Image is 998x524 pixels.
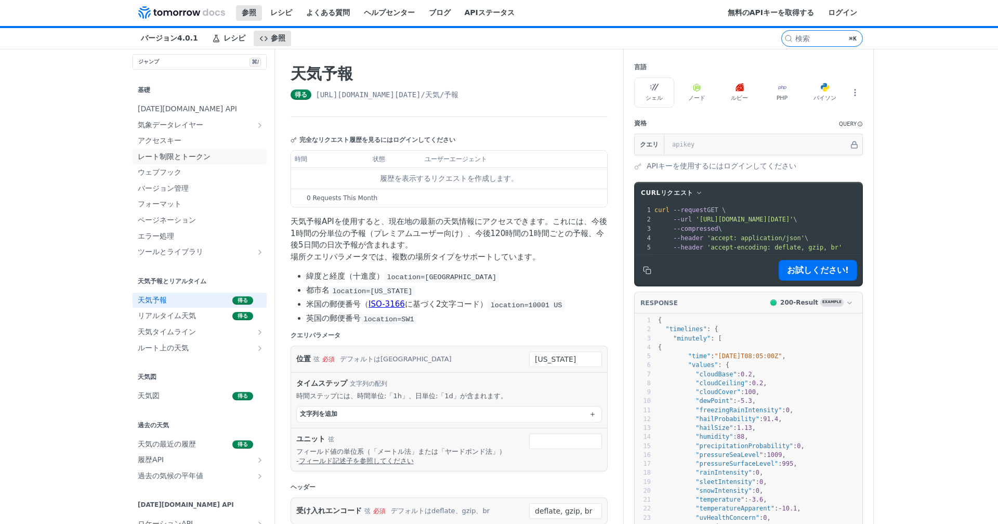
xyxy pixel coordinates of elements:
span: - [737,397,741,404]
span: : , [658,407,793,414]
font: ページネーション [138,216,196,224]
div: 19 [635,478,651,487]
button: RESPONSE [640,298,678,308]
a: 気象データレイヤー気象データレイヤーのサブページを表示 [133,117,267,133]
kbd: ⌘K [847,33,860,44]
a: 無料のAPIキーを取得する [722,5,820,21]
font: 過去の天気 [138,422,169,429]
font: フィールド記述子を参照してください [299,457,414,465]
font: お試しください! [787,265,849,275]
div: 14 [635,433,651,441]
a: [DATE][DOMAIN_NAME] API [133,101,267,117]
span: "time" [688,352,711,360]
span: "hailProbability" [695,415,759,423]
font: エラー処理 [138,232,174,240]
font: 状態 [373,155,385,163]
font: 英国の郵便番号 [306,313,361,323]
div: 23 [635,514,651,522]
button: ノード [677,77,717,108]
span: GET \ [654,206,726,214]
a: 天気予報得る [133,293,267,308]
span: 91.4 [763,415,778,423]
span: : , [658,442,805,450]
span: : { [658,325,718,333]
a: ログイン [822,5,863,21]
span: 0 [797,442,800,450]
span: "dewPoint" [695,397,733,404]
a: バージョン管理 [133,181,267,197]
input: ⌘K [795,34,886,43]
font: 天気予報とリアルタイム [138,278,206,285]
div: 5 [635,352,651,361]
font: デフォルトはdeflate、gzip、br [391,507,490,515]
font: 参照 [242,8,256,17]
span: --header [673,244,703,251]
div: 10 [635,397,651,405]
button: ルート上の天気のサブページを表示 [256,344,264,352]
font: [URL][DOMAIN_NAME][DATE] [316,90,421,99]
font: 都市名 [306,285,330,295]
span: "cloudCover" [695,388,741,396]
font: タイムステップ [296,379,347,387]
span: 0 [786,407,790,414]
a: ISO-3166 [369,299,405,309]
font: 必須 [373,507,386,515]
span: "hailSize" [695,424,733,431]
button: 文字列を追加 [297,407,601,422]
font: 得る [238,297,248,303]
font: ルビー [731,95,748,101]
font: アクセスキー [138,136,181,145]
font: 弦 [313,356,320,363]
a: 天気図得る [133,388,267,404]
font: 履歴API [138,455,164,464]
font: 得る [238,313,248,319]
span: : , [658,433,748,440]
svg: 検索 [784,34,793,43]
font: 得る [295,91,307,98]
div: 7 [635,370,651,379]
font: ヘッダー [291,483,316,491]
span: curl [654,206,669,214]
div: 4 [635,343,651,352]
a: レシピ [265,5,298,21]
span: 1.13 [737,424,752,431]
button: お試しください! [779,260,857,281]
button: 過去の気候の標準値のサブページを表示 [256,472,264,480]
div: 1 [635,205,652,215]
font: 資格 [634,120,647,127]
div: 22 [635,504,651,513]
input: apikey [667,134,849,155]
span: \ [654,234,808,242]
span: 0.2 [741,371,752,378]
button: cURLリクエスト [637,188,706,198]
button: ツールとライブラリのサブページを表示 [256,248,264,256]
span: : , [658,388,759,396]
a: 履歴APIHistorical APIのサブページを表示 [133,452,267,468]
a: APIキーを使用するにはログインしてください [647,161,796,172]
font: ユニット [296,435,325,443]
span: 0.2 [752,379,764,387]
div: 3 [635,334,651,343]
a: 天気の最近の履歴得る [133,437,267,452]
div: 4 [635,233,652,243]
span: 'accept-encoding: deflate, gzip, br' [707,244,842,251]
button: ジャンプ⌘/ [133,54,267,70]
nav: プライマリナビゲーション [125,28,781,49]
button: 天気タイムラインのサブページを表示 [256,328,264,336]
span: \ [654,216,797,223]
span: 0 [756,469,759,476]
span: "uvHealthConcern" [695,514,759,521]
span: 1009 [767,451,782,459]
span: : , [658,460,797,467]
a: よくある質問 [300,5,356,21]
div: 5 [635,243,652,252]
span: "values" [688,361,718,369]
div: 1 [635,316,651,325]
span: --header [673,234,703,242]
a: レシピ [206,31,251,46]
font: パイソン [813,95,836,101]
a: エラー処理 [133,229,267,244]
a: ブログ [423,5,456,21]
font: よくある質問 [306,8,350,17]
font: に基づく2文字コード [405,299,480,309]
